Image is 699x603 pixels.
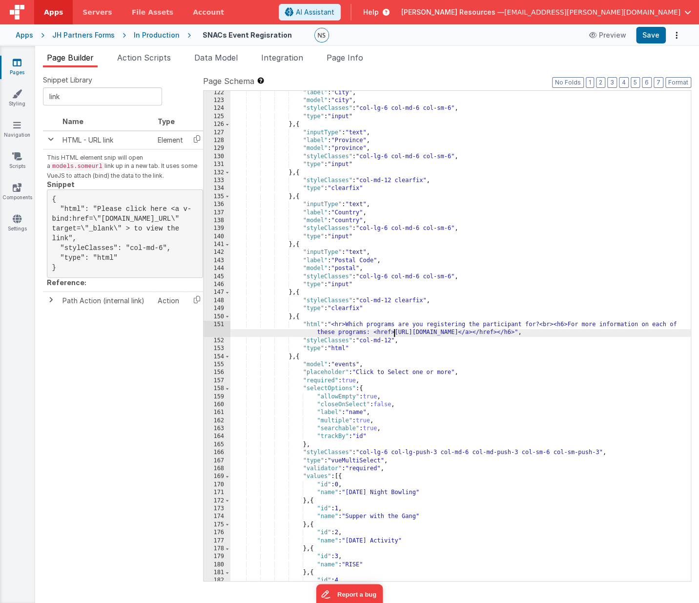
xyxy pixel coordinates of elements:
[607,77,617,88] button: 3
[204,233,230,241] div: 140
[204,145,230,152] div: 129
[204,545,230,553] div: 178
[203,75,254,87] span: Page Schema
[315,28,329,42] img: 9faf6a77355ab8871252342ae372224e
[586,77,594,88] button: 1
[204,457,230,465] div: 167
[327,53,363,62] span: Page Info
[204,353,230,361] div: 154
[204,241,230,249] div: 141
[204,393,230,401] div: 159
[204,153,230,161] div: 130
[204,345,230,353] div: 153
[204,529,230,537] div: 176
[204,257,230,265] div: 143
[204,441,230,449] div: 165
[204,337,230,345] div: 152
[670,28,683,42] button: Options
[665,77,691,88] button: Format
[631,77,640,88] button: 5
[204,273,230,281] div: 145
[204,313,230,321] div: 150
[204,265,230,272] div: 144
[194,53,238,62] span: Data Model
[204,521,230,529] div: 175
[636,27,666,43] button: Save
[50,162,104,171] code: models.someurl
[204,297,230,305] div: 148
[401,7,691,17] button: [PERSON_NAME] Resources — [EMAIL_ADDRESS][PERSON_NAME][DOMAIN_NAME]
[552,77,584,88] button: No Folds
[47,180,75,188] strong: Snippet
[204,121,230,128] div: 126
[204,361,230,369] div: 155
[619,77,629,88] button: 4
[204,177,230,185] div: 133
[43,75,92,85] span: Snippet Library
[204,385,230,393] div: 158
[504,7,680,17] span: [EMAIL_ADDRESS][PERSON_NAME][DOMAIN_NAME]
[363,7,379,17] span: Help
[204,289,230,296] div: 147
[117,53,171,62] span: Action Scripts
[44,7,63,17] span: Apps
[204,449,230,457] div: 166
[16,30,33,40] div: Apps
[204,513,230,520] div: 174
[158,117,175,125] span: Type
[204,489,230,497] div: 171
[204,569,230,577] div: 181
[204,209,230,217] div: 137
[204,417,230,425] div: 162
[204,561,230,569] div: 180
[204,369,230,376] div: 156
[204,465,230,473] div: 168
[204,161,230,168] div: 131
[204,129,230,137] div: 127
[204,225,230,232] div: 139
[47,53,94,62] span: Page Builder
[204,201,230,208] div: 136
[204,305,230,312] div: 149
[204,497,230,505] div: 172
[47,153,203,180] p: This HTML element snip will open a link up in a new tab. It uses some VueJS to attach (bind) the ...
[203,31,292,39] h4: SNACs Event Regisration
[596,77,605,88] button: 2
[204,321,230,337] div: 151
[43,87,162,105] input: Search Snippets ...
[52,30,115,40] div: JH Partners Forms
[204,89,230,97] div: 122
[296,7,334,17] span: AI Assistant
[47,189,203,278] pre: { "html": "Please click here <a v-bind:href=\"[DOMAIN_NAME]_URL\" target=\"_blank\" > to view the...
[401,7,504,17] span: [PERSON_NAME] Resources —
[204,401,230,409] div: 160
[204,377,230,385] div: 157
[204,113,230,121] div: 125
[204,409,230,416] div: 161
[204,505,230,513] div: 173
[204,104,230,112] div: 124
[154,131,187,149] td: Element
[154,292,187,310] td: Action
[204,433,230,440] div: 164
[62,117,83,125] span: Name
[279,4,341,21] button: AI Assistant
[204,537,230,545] div: 177
[134,30,180,40] div: In Production
[59,292,154,310] td: Path Action (internal link)
[204,217,230,225] div: 138
[204,97,230,104] div: 123
[654,77,663,88] button: 7
[204,553,230,561] div: 179
[642,77,652,88] button: 6
[204,249,230,256] div: 142
[204,425,230,433] div: 163
[204,481,230,489] div: 170
[204,193,230,201] div: 135
[204,473,230,480] div: 169
[204,185,230,192] div: 134
[47,278,86,287] strong: Reference:
[204,169,230,177] div: 132
[59,131,154,149] td: HTML - URL link
[583,27,632,43] button: Preview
